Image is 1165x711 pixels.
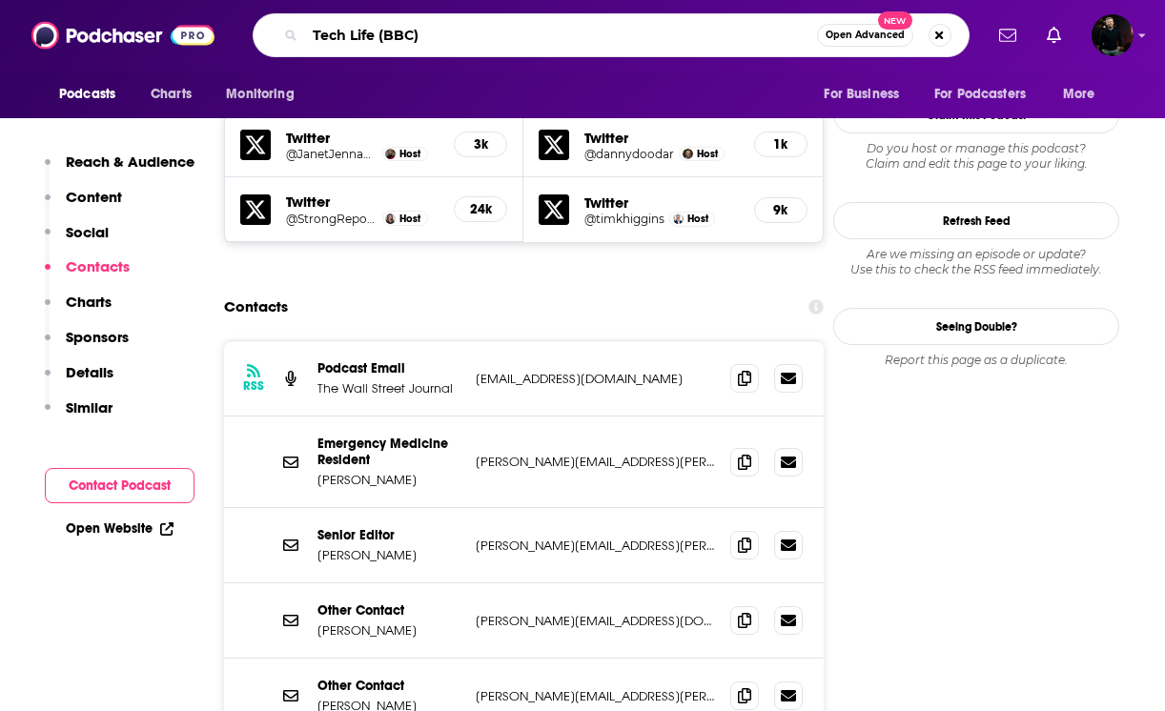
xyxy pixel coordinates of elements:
span: Host [399,213,420,225]
p: [PERSON_NAME] [317,622,460,639]
h5: Twitter [286,129,439,147]
a: @timkhiggins [584,212,664,226]
button: open menu [213,76,318,112]
span: Open Advanced [826,30,905,40]
p: Sponsors [66,328,129,346]
p: [PERSON_NAME] [317,472,460,488]
p: Similar [66,398,112,416]
button: Social [45,223,109,258]
span: For Podcasters [934,81,1026,108]
button: Show profile menu [1092,14,1134,56]
p: Charts [66,293,112,311]
p: Details [66,363,113,381]
h5: 9k [770,202,791,218]
span: New [878,11,912,30]
p: Emergency Medicine Resident [317,436,460,468]
div: Search podcasts, credits, & more... [253,13,970,57]
img: Tim Higgins [673,213,684,224]
button: open menu [810,76,923,112]
h2: Contacts [224,289,288,325]
a: Charts [138,76,203,112]
p: [PERSON_NAME][EMAIL_ADDRESS][PERSON_NAME][DOMAIN_NAME] [476,538,715,554]
h5: 1k [770,136,791,152]
a: @dannydoodar [584,147,674,161]
p: The Wall Street Journal [317,380,460,396]
span: Host [697,148,718,160]
a: Open Website [66,520,174,537]
div: Report this page as a duplicate. [833,353,1119,368]
span: Podcasts [59,81,115,108]
p: Other Contact [317,678,460,694]
p: Contacts [66,257,130,275]
p: [EMAIL_ADDRESS][DOMAIN_NAME] [476,371,715,387]
button: open menu [46,76,140,112]
img: Janet Babin [385,149,396,159]
span: Host [399,148,420,160]
span: Logged in as davidajsavage [1092,14,1134,56]
button: Sponsors [45,328,129,363]
button: Charts [45,293,112,328]
a: Show notifications dropdown [1039,19,1069,51]
button: Reach & Audience [45,152,194,188]
img: User Profile [1092,14,1134,56]
button: Contact Podcast [45,468,194,503]
a: Seeing Double? [833,308,1119,345]
button: Contacts [45,257,130,293]
h5: 3k [470,136,491,152]
h5: Twitter [584,129,738,147]
h3: RSS [243,378,264,394]
span: Monitoring [226,81,294,108]
img: Podchaser - Follow, Share and Rate Podcasts [31,17,215,53]
p: Content [66,188,122,206]
span: Host [687,213,708,225]
button: Open AdvancedNew [817,24,913,47]
h5: Twitter [584,193,738,212]
input: Search podcasts, credits, & more... [305,20,817,51]
h5: Twitter [286,193,439,211]
span: Charts [151,81,192,108]
button: Content [45,188,122,223]
p: [PERSON_NAME] [317,547,460,563]
a: @StrongReporter [286,212,378,226]
span: For Business [824,81,899,108]
p: [PERSON_NAME][EMAIL_ADDRESS][DOMAIN_NAME] [476,613,715,629]
button: open menu [922,76,1053,112]
a: Show notifications dropdown [991,19,1024,51]
button: open menu [1050,76,1119,112]
div: Claim and edit this page to your liking. [833,141,1119,172]
h5: 24k [470,201,491,217]
p: [PERSON_NAME][EMAIL_ADDRESS][PERSON_NAME][DOMAIN_NAME] [476,454,715,470]
a: @JanetJennababin [286,147,378,161]
span: Do you host or manage this podcast? [833,141,1119,156]
p: Senior Editor [317,527,460,543]
p: Reach & Audience [66,152,194,171]
div: Are we missing an episode or update? Use this to check the RSS feed immediately. [833,247,1119,277]
p: Podcast Email [317,360,460,376]
p: Other Contact [317,602,460,619]
span: More [1063,81,1095,108]
img: Jennifer Strong [385,213,396,224]
p: [PERSON_NAME][EMAIL_ADDRESS][PERSON_NAME][DOMAIN_NAME] [476,688,715,704]
button: Details [45,363,113,398]
p: Social [66,223,109,241]
img: Danny Lewis [683,149,693,159]
button: Refresh Feed [833,202,1119,239]
button: Similar [45,398,112,434]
